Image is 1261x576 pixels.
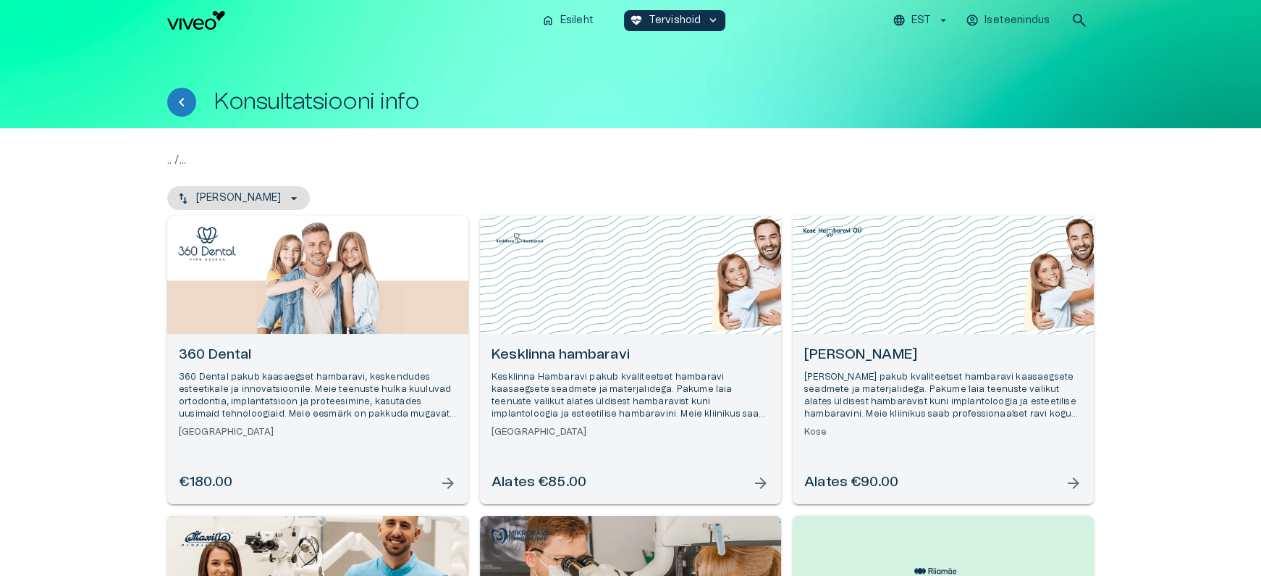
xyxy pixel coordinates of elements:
[439,475,457,492] span: arrow_forward
[179,473,232,493] h6: €180.00
[167,186,310,210] button: [PERSON_NAME]
[179,346,457,365] h6: 360 Dental
[1065,475,1082,492] span: arrow_forward
[804,371,1082,421] p: [PERSON_NAME] pakub kvaliteetset hambaravi kaasaegsete seadmete ja materjalidega. Pakume laia tee...
[492,473,586,493] h6: Alates €85.00
[804,426,1082,438] h6: Kose
[1071,12,1088,29] span: search
[911,13,931,28] p: EST
[804,227,861,237] img: Kose Hambaravi logo
[167,151,1094,169] p: .. / ...
[491,227,549,250] img: Kesklinna hambaravi logo
[1065,6,1094,35] button: open search modal
[167,216,468,504] a: Open selected supplier available booking dates
[178,227,236,261] img: 360 Dental logo
[752,475,769,492] span: arrow_forward
[707,14,720,27] span: keyboard_arrow_down
[793,216,1094,504] a: Open selected supplier available booking dates
[179,371,457,421] p: 360 Dental pakub kaasaegset hambaravi, keskendudes esteetikale ja innovatsioonile. Meie teenuste ...
[492,426,769,438] h6: [GEOGRAPHIC_DATA]
[541,14,554,27] span: home
[890,10,952,31] button: EST
[963,10,1053,31] button: Iseteenindus
[804,346,1082,365] h6: [PERSON_NAME]
[630,14,643,27] span: ecg_heart
[178,527,236,550] img: Maxilla Hambakliinik logo
[196,191,281,206] p: [PERSON_NAME]
[480,216,781,504] a: Open selected supplier available booking dates
[179,426,457,438] h6: [GEOGRAPHIC_DATA]
[491,527,549,546] img: Mikroravi Hambakliinik logo
[560,13,594,28] p: Esileht
[624,10,726,31] button: ecg_heartTervishoidkeyboard_arrow_down
[492,371,769,421] p: Kesklinna Hambaravi pakub kvaliteetset hambaravi kaasaegsete seadmete ja materjalidega. Pakume la...
[167,88,196,117] button: Tagasi
[492,346,769,365] h6: Kesklinna hambaravi
[536,10,601,31] button: homeEsileht
[649,13,701,28] p: Tervishoid
[984,13,1050,28] p: Iseteenindus
[167,11,530,30] a: Navigate to homepage
[804,473,898,493] h6: Alates €90.00
[214,89,419,114] h1: Konsultatsiooni info
[167,11,225,30] img: Viveo logo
